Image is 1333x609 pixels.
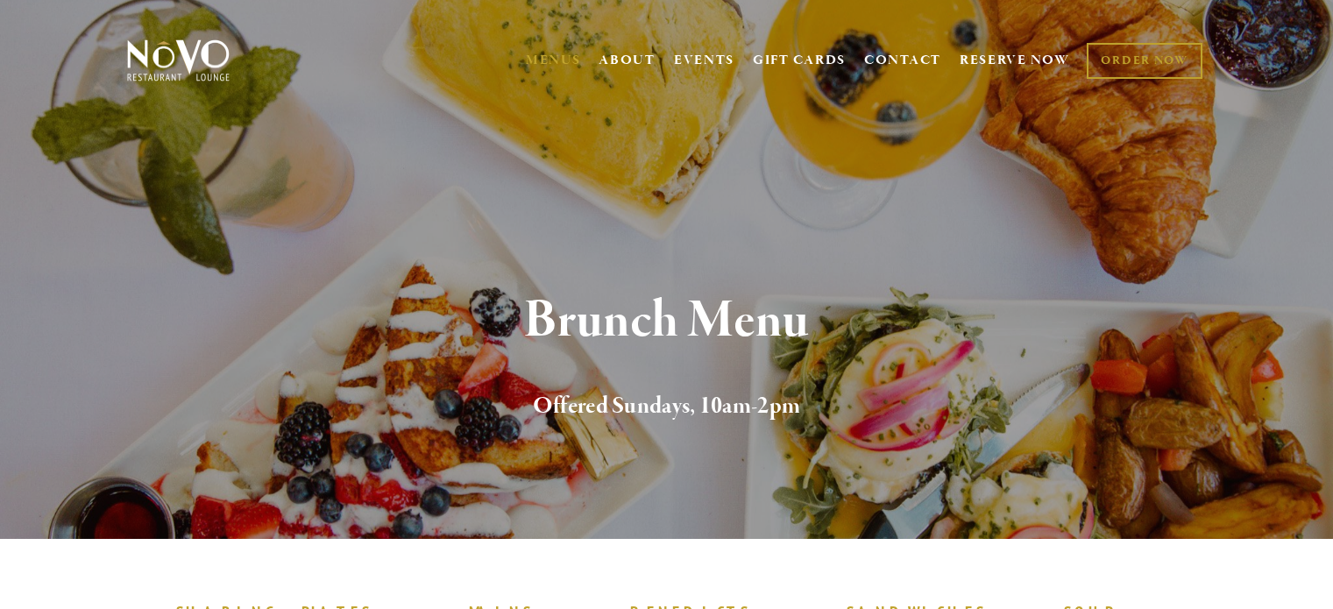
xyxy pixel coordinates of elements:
h2: Offered Sundays, 10am-2pm [156,388,1178,425]
img: Novo Restaurant &amp; Lounge [124,39,233,82]
h1: Brunch Menu [156,293,1178,350]
a: ORDER NOW [1087,43,1202,79]
a: ABOUT [599,52,656,69]
a: MENUS [526,52,581,69]
a: CONTACT [864,44,941,77]
a: EVENTS [674,52,734,69]
a: GIFT CARDS [753,44,846,77]
a: RESERVE NOW [960,44,1070,77]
